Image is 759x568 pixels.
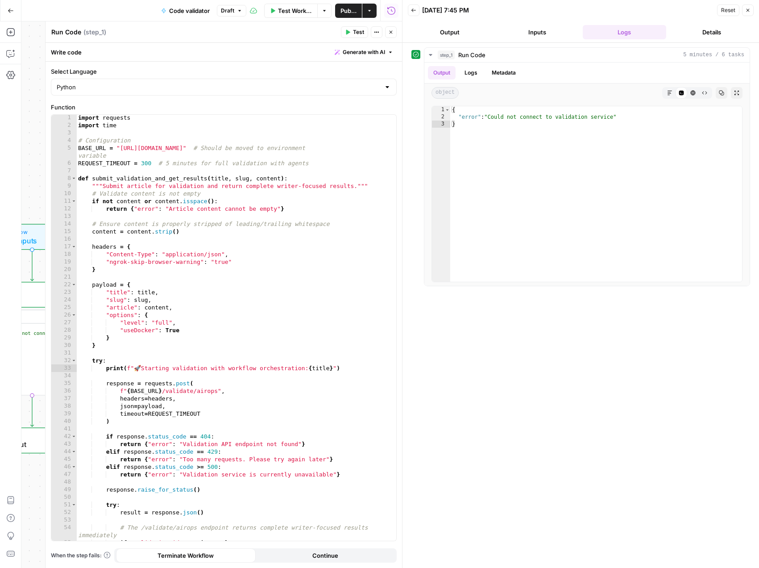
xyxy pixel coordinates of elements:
[51,364,77,372] div: 33
[51,243,77,251] div: 17
[459,66,483,79] button: Logs
[343,48,385,56] span: Generate with AI
[431,87,459,99] span: object
[51,455,77,463] div: 45
[51,516,77,524] div: 53
[51,425,77,433] div: 41
[51,220,77,228] div: 14
[432,121,450,128] div: 3
[438,50,455,59] span: step_1
[583,25,667,39] button: Logs
[51,182,77,190] div: 9
[721,6,735,14] span: Reset
[51,539,77,547] div: 55
[51,213,77,220] div: 13
[51,197,77,205] div: 11
[83,28,106,37] span: ( step_1 )
[51,387,77,395] div: 36
[4,439,76,450] span: Output
[71,243,76,251] span: Toggle code folding, rows 17 through 20
[30,250,33,281] g: Edge from start to step_1
[51,372,77,380] div: 34
[4,228,57,236] span: Workflow
[51,326,77,334] div: 28
[340,6,357,15] span: Publish
[169,6,210,15] span: Code validator
[51,334,77,342] div: 29
[495,25,579,39] button: Inputs
[683,51,744,59] span: 5 minutes / 6 tasks
[51,357,77,364] div: 32
[51,28,81,37] textarea: Run Code
[458,50,485,59] span: Run Code
[51,311,77,319] div: 26
[353,28,364,36] span: Test
[156,4,215,18] button: Code validator
[51,266,77,273] div: 20
[221,7,234,15] span: Draft
[51,258,77,266] div: 19
[51,288,77,296] div: 23
[670,25,754,39] button: Details
[71,197,76,205] span: Toggle code folding, rows 11 through 12
[51,281,77,288] div: 22
[51,103,397,112] label: Function
[51,509,77,516] div: 52
[71,175,76,182] span: Toggle code folding, rows 8 through 76
[51,395,77,402] div: 37
[51,471,77,478] div: 47
[51,551,111,560] a: When the step fails:
[51,175,77,182] div: 8
[51,144,77,159] div: 5
[71,463,76,471] span: Toggle code folding, rows 46 through 47
[4,431,76,440] span: End
[51,463,77,471] div: 46
[256,548,395,563] button: Continue
[71,448,76,455] span: Toggle code folding, rows 44 through 45
[51,235,77,243] div: 16
[51,114,77,121] div: 1
[51,410,77,418] div: 39
[51,273,77,281] div: 21
[408,25,492,39] button: Output
[486,66,521,79] button: Metadata
[51,137,77,144] div: 4
[51,304,77,311] div: 25
[51,296,77,304] div: 24
[424,63,750,286] div: 5 minutes / 6 tasks
[51,478,77,486] div: 48
[51,524,77,539] div: 54
[51,129,77,137] div: 3
[51,433,77,440] div: 42
[4,235,57,246] span: Set Inputs
[51,159,77,167] div: 6
[51,486,77,493] div: 49
[51,493,77,501] div: 50
[71,281,76,288] span: Toggle code folding, rows 22 through 30
[331,46,397,58] button: Generate with AI
[264,4,317,18] button: Test Workflow
[428,66,456,79] button: Output
[424,48,750,62] button: 5 minutes / 6 tasks
[51,228,77,235] div: 15
[51,319,77,326] div: 27
[51,167,77,175] div: 7
[341,26,368,38] button: Test
[57,83,380,92] input: Python
[51,342,77,349] div: 30
[71,539,76,547] span: Toggle code folding, rows 55 through 56
[278,6,312,15] span: Test Workflow
[51,349,77,357] div: 31
[51,121,77,129] div: 2
[71,311,76,319] span: Toggle code folding, rows 26 through 29
[432,113,450,121] div: 2
[51,190,77,197] div: 10
[71,357,76,364] span: Toggle code folding, rows 32 through 67
[432,106,450,113] div: 1
[717,4,739,16] button: Reset
[312,551,338,560] span: Continue
[51,448,77,455] div: 44
[51,251,77,258] div: 18
[51,501,77,509] div: 51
